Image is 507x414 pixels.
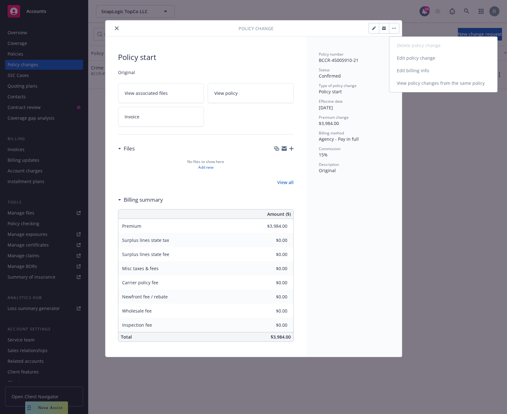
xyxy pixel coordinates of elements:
[267,211,291,217] span: Amount ($)
[250,306,291,315] input: 0.00
[319,73,341,79] span: Confirmed
[250,292,291,301] input: 0.00
[319,136,359,142] span: Agency - Pay in full
[118,83,204,103] a: View associated files
[122,308,152,314] span: Wholesale fee
[250,249,291,259] input: 0.00
[319,105,333,111] span: [DATE]
[122,237,169,243] span: Surplus lines state tax
[319,115,349,120] span: Premium change
[319,57,358,63] span: BCCR-45005910-21
[118,144,135,153] div: Files
[208,83,294,103] a: View policy
[250,264,291,273] input: 0.00
[124,196,163,204] h3: Billing summary
[239,25,273,32] span: Policy Change
[122,251,169,257] span: Surplus lines state fee
[122,322,152,328] span: Inspection fee
[198,165,213,170] a: Add new
[125,113,139,120] span: Invoice
[319,89,342,95] span: Policy start
[277,179,294,186] a: View all
[214,90,238,96] span: View policy
[319,130,344,136] span: Billing method
[113,25,121,32] button: close
[271,334,291,340] span: $3,984.00
[125,90,168,96] span: View associated files
[319,162,339,167] span: Description
[319,120,339,126] span: $3,984.00
[118,196,163,204] div: Billing summary
[319,83,357,88] span: Type of policy change
[122,265,159,271] span: Misc taxes & fees
[319,146,341,151] span: Commission
[319,167,336,173] span: Original
[319,152,328,158] span: 15%
[187,159,224,165] span: No files to show here
[319,52,344,57] span: Policy number
[250,320,291,330] input: 0.00
[122,280,158,286] span: Carrier policy fee
[118,69,294,76] span: Original
[250,221,291,231] input: 0.00
[121,334,132,340] span: Total
[319,67,330,73] span: Status
[118,52,294,63] span: Policy start
[122,294,168,300] span: Newfront fee / rebate
[118,107,204,127] a: Invoice
[122,223,141,229] span: Premium
[250,235,291,245] input: 0.00
[319,99,343,104] span: Effective date
[250,278,291,287] input: 0.00
[124,144,135,153] h3: Files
